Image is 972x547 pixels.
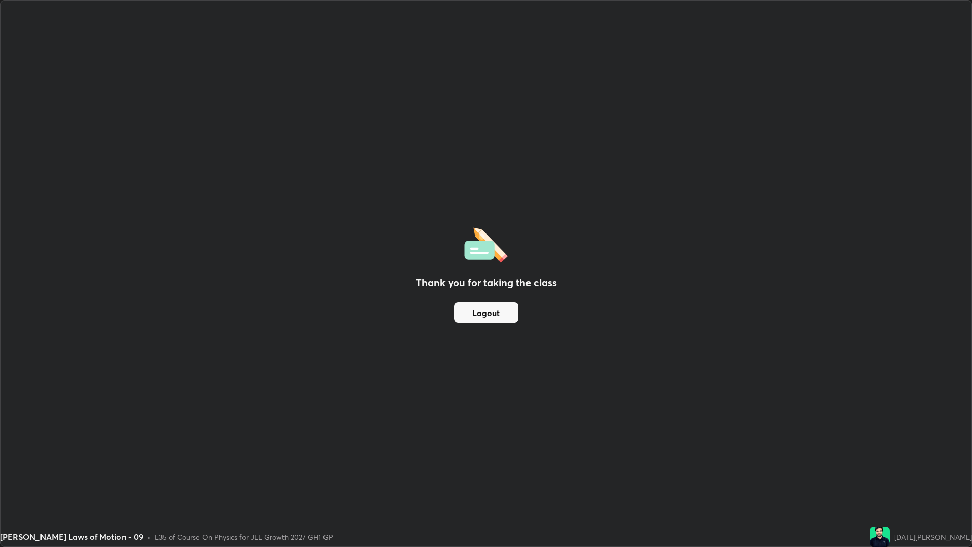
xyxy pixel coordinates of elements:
img: 332c5dbf4175476c80717257161a937d.jpg [870,527,890,547]
button: Logout [454,302,518,323]
div: • [147,532,151,542]
div: [DATE][PERSON_NAME] [894,532,972,542]
div: L35 of Course On Physics for JEE Growth 2027 GH1 GP [155,532,333,542]
h2: Thank you for taking the class [416,275,557,290]
img: offlineFeedback.1438e8b3.svg [464,224,508,263]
